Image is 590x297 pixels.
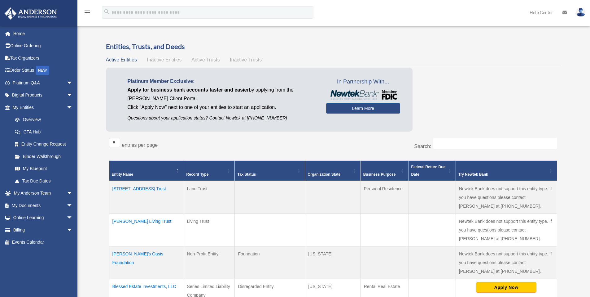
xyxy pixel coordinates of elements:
span: Entity Name [112,172,133,177]
a: Tax Due Dates [9,175,79,187]
i: search [103,8,110,15]
a: Tax Organizers [4,52,82,64]
td: Living Trust [184,214,235,246]
td: Foundation [235,246,305,279]
span: Business Purpose [363,172,396,177]
td: Newtek Bank does not support this entity type. If you have questions please contact [PERSON_NAME]... [456,246,557,279]
a: Platinum Q&Aarrow_drop_down [4,77,82,89]
a: My Blueprint [9,163,79,175]
td: [PERSON_NAME] Living Trust [109,214,184,246]
span: Inactive Trusts [230,57,262,62]
td: Non-Profit Entity [184,246,235,279]
th: Entity Name: Activate to invert sorting [109,161,184,181]
a: Order StatusNEW [4,64,82,77]
td: Newtek Bank does not support this entity type. If you have questions please contact [PERSON_NAME]... [456,181,557,214]
a: Home [4,27,82,40]
td: [US_STATE] [305,246,361,279]
td: Land Trust [184,181,235,214]
p: by applying from the [PERSON_NAME] Client Portal. [128,86,317,103]
p: Platinum Member Exclusive: [128,77,317,86]
span: arrow_drop_down [67,101,79,114]
a: CTA Hub [9,126,79,138]
span: Organization State [308,172,340,177]
p: Click "Apply Now" next to one of your entities to start an application. [128,103,317,112]
th: Organization State: Activate to sort [305,161,361,181]
span: arrow_drop_down [67,77,79,89]
a: Entity Change Request [9,138,79,151]
span: Inactive Entities [147,57,181,62]
td: [STREET_ADDRESS] Trust [109,181,184,214]
span: Active Entities [106,57,137,62]
h3: Entities, Trusts, and Deeds [106,42,560,52]
p: Questions about your application status? Contact Newtek at [PHONE_NUMBER] [128,114,317,122]
span: arrow_drop_down [67,212,79,224]
span: arrow_drop_down [67,187,79,200]
button: Apply Now [476,282,536,293]
i: menu [84,9,91,16]
a: Online Ordering [4,40,82,52]
label: entries per page [122,142,158,148]
a: Digital Productsarrow_drop_down [4,89,82,101]
a: My Documentsarrow_drop_down [4,199,82,212]
a: menu [84,11,91,16]
a: Billingarrow_drop_down [4,224,82,236]
span: Apply for business bank accounts faster and easier [128,87,249,92]
a: Events Calendar [4,236,82,249]
img: Anderson Advisors Platinum Portal [3,7,59,20]
a: Learn More [326,103,400,114]
a: My Entitiesarrow_drop_down [4,101,79,114]
a: Online Learningarrow_drop_down [4,212,82,224]
span: arrow_drop_down [67,199,79,212]
span: Active Trusts [191,57,220,62]
td: Personal Residence [361,181,409,214]
div: Try Newtek Bank [458,171,548,178]
span: Federal Return Due Date [411,165,446,177]
span: Tax Status [237,172,256,177]
th: Business Purpose: Activate to sort [361,161,409,181]
th: Tax Status: Activate to sort [235,161,305,181]
a: Overview [9,114,76,126]
img: User Pic [576,8,585,17]
span: arrow_drop_down [67,89,79,102]
th: Record Type: Activate to sort [184,161,235,181]
span: Record Type [186,172,209,177]
a: My Anderson Teamarrow_drop_down [4,187,82,200]
span: arrow_drop_down [67,224,79,236]
th: Try Newtek Bank : Activate to sort [456,161,557,181]
td: Newtek Bank does not support this entity type. If you have questions please contact [PERSON_NAME]... [456,214,557,246]
div: NEW [36,66,49,75]
span: In Partnership With... [326,77,400,87]
th: Federal Return Due Date: Activate to sort [409,161,456,181]
img: NewtekBankLogoSM.png [329,90,397,100]
label: Search: [414,144,431,149]
td: [PERSON_NAME]'s Oasis Foundation [109,246,184,279]
a: Binder Walkthrough [9,150,79,163]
